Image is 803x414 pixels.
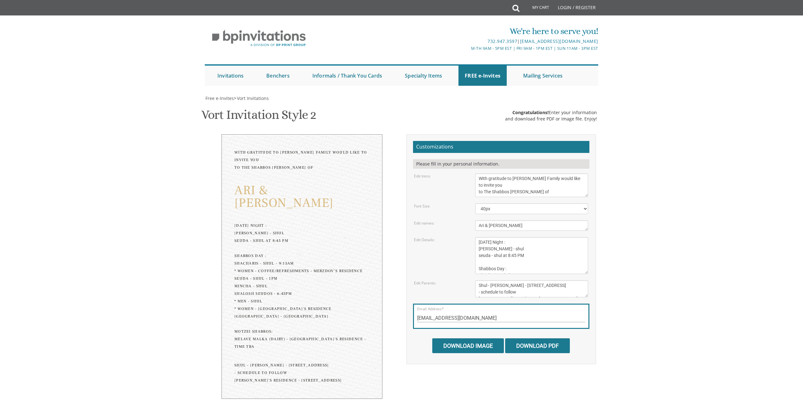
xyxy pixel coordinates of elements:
textarea: [DATE] Seven-thirty PM [PERSON_NAME][GEOGRAPHIC_DATA][PERSON_NAME] [STREET_ADDRESS][US_STATE] [475,237,588,274]
div: Please fill in your personal information. [413,159,589,169]
h1: Vort Invitation Style 2 [201,108,316,126]
a: Vort Invitations [236,95,269,101]
span: Congratulations! [512,109,549,115]
a: FREE e-Invites [458,66,507,86]
a: Free e-Invites [205,95,234,101]
div: M-Th 9am - 5pm EST | Fri 9am - 1pm EST | Sun 11am - 3pm EST [336,45,598,52]
div: We're here to serve you! [336,25,598,38]
div: Ari & [PERSON_NAME] [234,184,369,209]
label: Edit Intro: [414,173,431,179]
a: 732.947.3597 [487,38,517,44]
div: | [336,38,598,45]
a: [EMAIL_ADDRESS][DOMAIN_NAME] [520,38,598,44]
span: > [234,95,269,101]
a: Invitations [211,66,250,86]
label: Edit names: [414,220,434,226]
div: Enter your information [505,109,597,116]
textarea: With gratitude to Hashem We would like to invite you to The vort of our children [475,173,588,197]
a: Informals / Thank You Cards [306,66,388,86]
a: Benchers [260,66,296,86]
input: Download PDF [505,338,570,353]
div: Shul - [PERSON_NAME] - [STREET_ADDRESS] - schedule to follow [PERSON_NAME]'s Residence - [STREET_... [234,362,369,384]
label: Edit Details: [414,237,435,242]
a: Mailing Services [517,66,569,86]
a: My Cart [519,1,553,16]
div: and download free PDF or Image file. Enjoy! [505,116,597,122]
iframe: chat widget [776,389,797,408]
a: Specialty Items [399,66,448,86]
textarea: [PERSON_NAME] & [PERSON_NAME] [475,220,588,231]
span: Vort Invitations [237,95,269,101]
label: Font Size [414,203,430,209]
img: BP Invitation Loft [205,25,313,51]
div: [DATE] Night : [PERSON_NAME] - shul seuda - shul at 8:45 PM Shabbos Day : Shacharis - Shul - 9:15... [234,222,369,351]
textarea: [PERSON_NAME] and [PERSON_NAME] [PERSON_NAME] and [PERSON_NAME] [475,280,588,297]
input: Download Image [432,338,504,353]
label: Email Address* [417,306,444,312]
label: Edit Parents: [414,280,436,286]
h2: Customizations [413,141,589,153]
div: With gratitude to [PERSON_NAME] Family would like to invite you to The Shabbos [PERSON_NAME] of [234,149,369,172]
